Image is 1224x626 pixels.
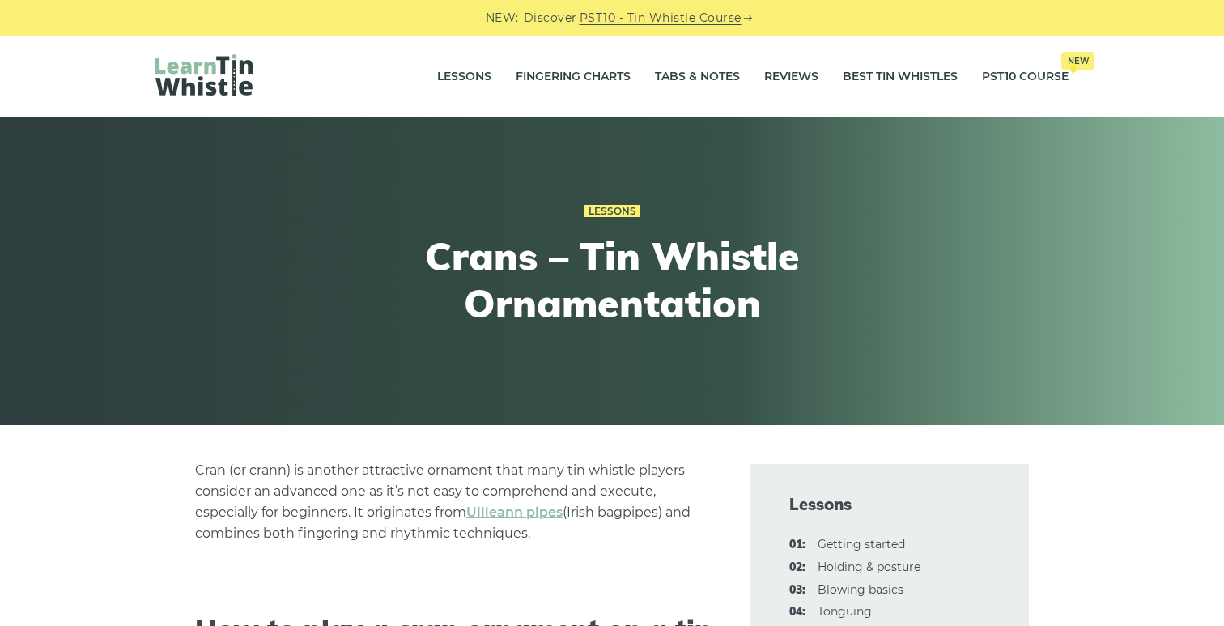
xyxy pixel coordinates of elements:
a: Uilleann pipes [466,505,563,520]
a: Tabs & Notes [655,57,740,97]
p: Cran (or crann) is another attractive ornament that many tin whistle players consider an advanced... [195,460,712,544]
span: 03: [789,581,805,600]
a: Fingering Charts [516,57,631,97]
a: 01:Getting started [818,537,905,551]
a: Lessons [437,57,491,97]
img: LearnTinWhistle.com [155,54,253,96]
span: Lessons [789,493,990,516]
a: Reviews [764,57,818,97]
a: Best Tin Whistles [843,57,958,97]
a: 03:Blowing basics [818,582,903,597]
span: 01: [789,535,805,555]
a: PST10 CourseNew [982,57,1069,97]
h1: Crans – Tin Whistle Ornamentation [314,233,910,326]
a: 04:Tonguing [818,604,872,619]
span: 02: [789,558,805,577]
span: New [1061,52,1094,70]
a: Lessons [584,205,640,218]
a: 02:Holding & posture [818,560,920,574]
span: 04: [789,603,805,622]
